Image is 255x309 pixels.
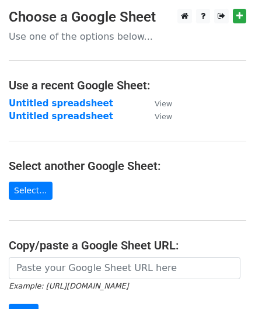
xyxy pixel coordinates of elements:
h4: Select another Google Sheet: [9,159,246,173]
small: Example: [URL][DOMAIN_NAME] [9,282,128,290]
small: View [155,99,172,108]
p: Use one of the options below... [9,30,246,43]
h3: Choose a Google Sheet [9,9,246,26]
a: View [143,98,172,109]
input: Paste your Google Sheet URL here [9,257,240,279]
h4: Copy/paste a Google Sheet URL: [9,238,246,252]
h4: Use a recent Google Sheet: [9,78,246,92]
a: View [143,111,172,121]
a: Untitled spreadsheet [9,111,113,121]
small: View [155,112,172,121]
a: Select... [9,182,53,200]
a: Untitled spreadsheet [9,98,113,109]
